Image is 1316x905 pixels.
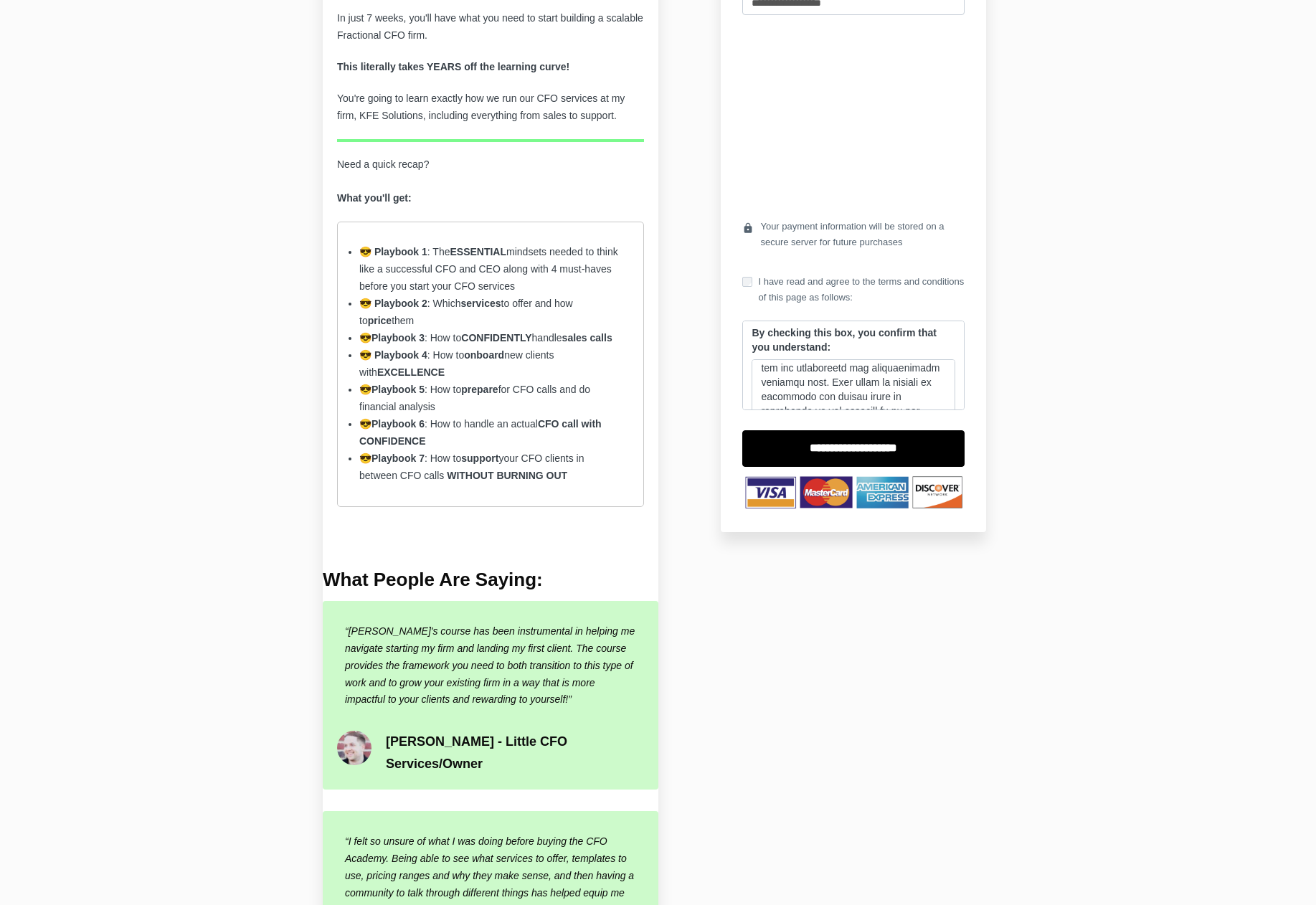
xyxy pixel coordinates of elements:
img: TNbqccpWSzOQmI4HNVXb_Untitled_design-53.png [742,474,965,511]
img: fc730c-ec23-2b3d-b63c-b4ea447afdca_Screenshot_2023-04-05_at_10.06.37_PM.png [337,731,371,765]
span: : Which to offer and how to them [359,298,573,326]
iframe: Secure payment input frame [739,27,967,207]
span: 😎 : How to handle an actual [359,418,602,447]
p: You're going to learn exactly how we run our CFO services at my firm, KFE Solutions, including ev... [337,90,644,125]
p: In just 7 weeks, you'll have what you need to start building a scalable Fractional CFO firm. [337,10,644,44]
strong: sales [562,332,587,343]
q: [PERSON_NAME]'s course has been instrumental in helping me navigate starting my firm and landing ... [337,615,644,717]
strong: prepare [461,384,498,395]
span: : How to new clients with [359,349,554,378]
li: : The mindsets needed to think like a successful CFO and CEO along with 4 must-haves before you s... [359,244,622,295]
strong: support [461,453,498,464]
h4: What People Are Saying: [323,569,658,590]
strong: Playbook 5 [371,384,425,395]
strong: 😎 Playbook 1 [359,246,427,257]
p: Need a quick recap? [337,156,644,208]
strong: WITHOUT BURNING OUT [447,470,567,481]
strong: What you'll get: [337,192,412,204]
strong: ESSENTIAL [450,246,506,257]
strong: 😎 Playbook 2 [359,298,427,309]
span: 😎 : How to handle [359,332,612,343]
strong: By checking this box, you confirm that you understand: [752,327,936,353]
strong: EXCELLENCE [377,366,445,378]
strong: CONFIDENTLY [461,332,531,343]
strong: onboard [464,349,504,361]
strong: This literally takes YEARS off the learning curve! [337,61,569,72]
strong: Playbook 7 [371,453,425,464]
span: 😎 : How to your CFO clients in between CFO calls [359,453,584,481]
label: I have read and agree to the terms and conditions of this page as follows: [742,274,965,305]
strong: 😎 Playbook 4 [359,349,427,361]
strong: CFO call with CONFIDENCE [359,418,602,447]
strong: calls [590,332,612,343]
strong: Playbook 3 [371,332,425,343]
strong: services [461,298,501,309]
span: 😎 : How to for CFO calls and do financial analysis [359,384,590,412]
strong: price [368,315,392,326]
p: [PERSON_NAME] - Little CFO Services/Owner [386,731,644,775]
strong: Playbook 6 [371,418,425,430]
input: I have read and agree to the terms and conditions of this page as follows: [742,277,752,287]
i: lock [742,219,754,238]
span: Your payment information will be stored on a secure server for future purchases [760,219,965,250]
